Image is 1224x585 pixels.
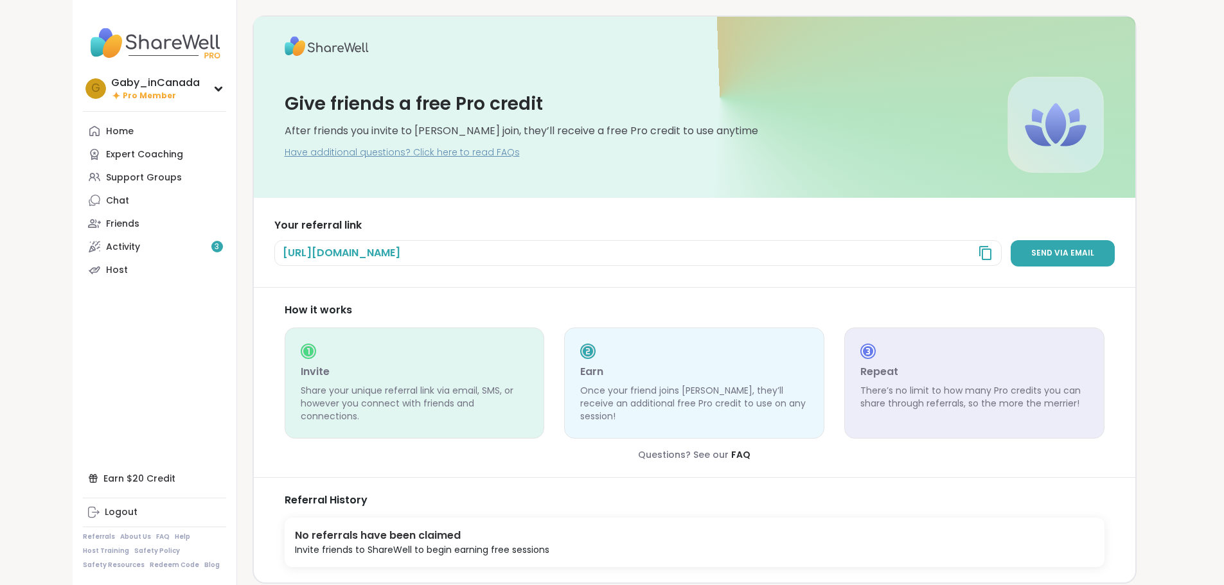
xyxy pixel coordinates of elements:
a: Send via email [1011,240,1115,266]
a: Help [175,532,190,541]
div: Support Groups [106,171,182,184]
h3: Invite [301,364,529,380]
div: After friends you invite to [PERSON_NAME] join, they’ll receive a free Pro credit to use anytime [285,124,758,138]
a: Friends [83,212,226,235]
div: Expert Coaching [106,148,183,161]
div: How it works [285,303,1104,317]
div: Earn $20 Credit [83,467,226,490]
a: Chat [83,189,226,212]
a: Have additional questions? Click here to read FAQs [285,146,520,159]
h3: Repeat [860,364,1088,380]
h3: Give friends a free Pro credit [285,91,543,116]
h3: Earn [580,364,808,380]
div: No referrals have been claimed [295,528,549,543]
a: Host Training [83,546,129,555]
div: Logout [105,506,137,519]
a: Logout [83,501,226,524]
div: Activity [106,241,140,254]
div: Host [106,264,128,277]
span: 3 [215,241,219,252]
img: ShareWell Nav Logo [83,21,226,65]
a: Safety Resources [83,561,145,570]
a: Activity3 [83,235,226,258]
a: Blog [204,561,220,570]
div: Referral History [285,493,1104,507]
a: Safety Policy [134,546,180,555]
a: Host [83,258,226,281]
p: There’s no limit to how many Pro credits you can share through referrals, so the more the merrier! [860,385,1088,410]
p: Share your unique referral link via email, SMS, or however you connect with friends and connections. [301,385,529,423]
a: Expert Coaching [83,143,226,166]
div: Friends [106,218,139,231]
div: Chat [106,195,129,207]
a: Referrals [83,532,115,541]
div: Gaby_inCanada [111,76,200,90]
h3: Your referral link [274,218,1115,232]
a: Home [83,119,226,143]
a: About Us [120,532,151,541]
p: Once your friend joins [PERSON_NAME], they’ll receive an additional free Pro credit to use on any... [580,385,808,423]
a: FAQ [156,532,170,541]
div: Home [106,125,134,138]
span: Pro Member [123,91,176,101]
div: Questions? See our [285,449,1104,462]
span: [URL][DOMAIN_NAME] [283,246,400,260]
a: Support Groups [83,166,226,189]
a: FAQ [731,448,750,461]
span: Send via email [1031,248,1094,259]
img: ShareWell Logo [285,32,369,60]
a: Redeem Code [150,561,199,570]
span: G [91,80,100,97]
div: Invite friends to ShareWell to begin earning free sessions [295,543,549,557]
